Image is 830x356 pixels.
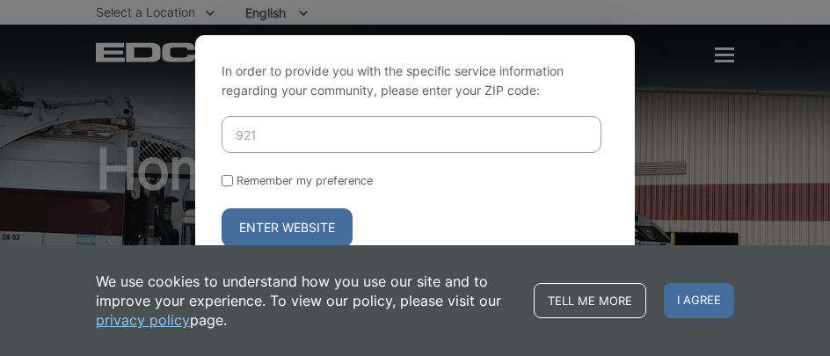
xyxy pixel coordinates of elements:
span: I agree [664,283,734,318]
input: Enter ZIP Code [222,116,601,153]
p: We use cookies to understand how you use our site and to improve your experience. To view our pol... [96,272,516,330]
label: Remember my preference [237,174,373,187]
button: Enter Website [222,208,353,247]
a: Tell me more [534,283,646,318]
a: privacy policy [96,310,190,330]
p: In order to provide you with the specific service information regarding your community, please en... [222,62,608,100]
